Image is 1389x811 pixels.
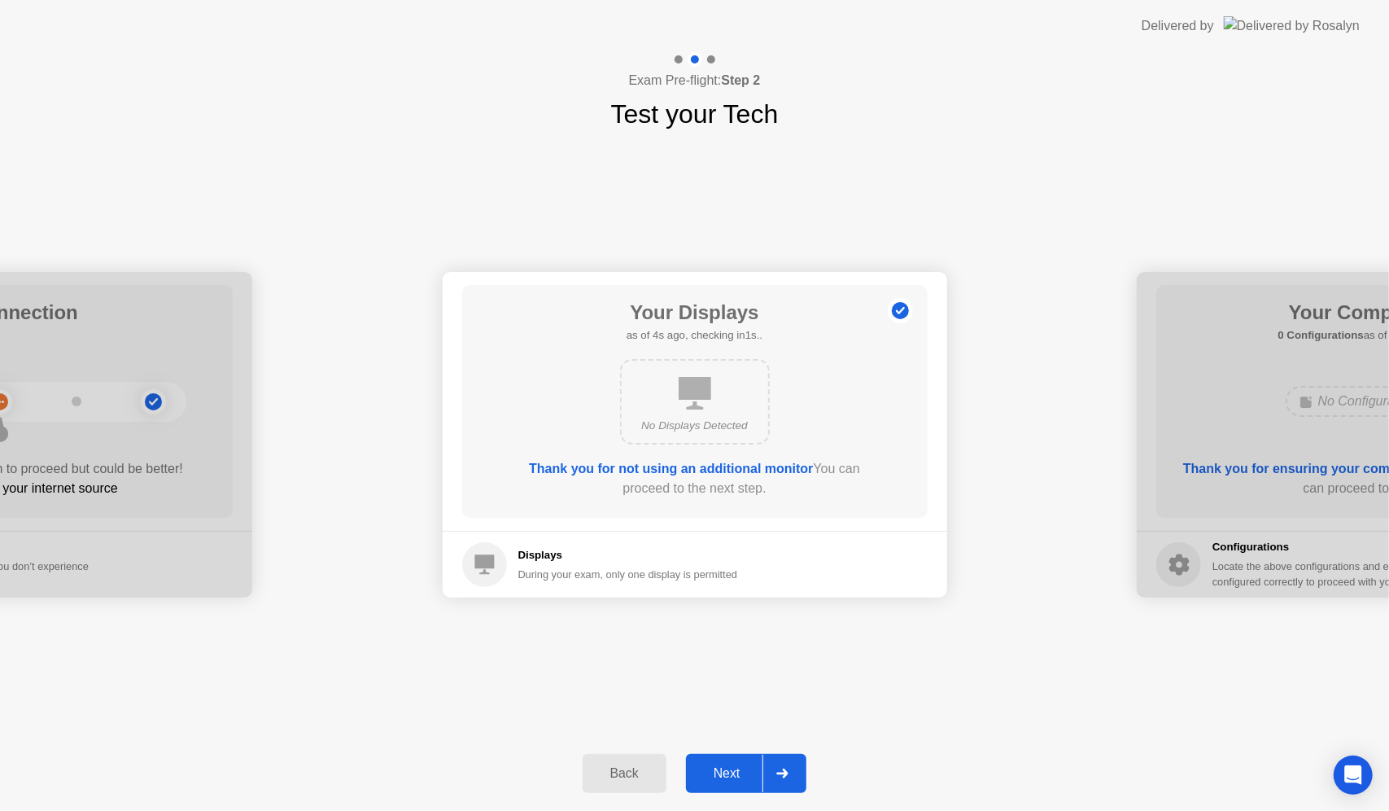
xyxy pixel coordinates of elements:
div: During your exam, only one display is permitted [518,567,738,582]
h1: Test your Tech [611,94,779,134]
div: Back [587,766,662,781]
b: Thank you for not using an additional monitor [529,462,813,476]
button: Next [686,754,807,793]
img: Delivered by Rosalyn [1224,16,1360,35]
div: You can proceed to the next step. [509,459,881,498]
button: Back [583,754,666,793]
h4: Exam Pre-flight: [629,71,761,90]
div: Delivered by [1142,16,1214,36]
b: Step 2 [721,73,760,87]
div: Open Intercom Messenger [1334,756,1373,795]
div: No Displays Detected [635,418,755,434]
h5: as of 4s ago, checking in1s.. [627,327,762,344]
h5: Displays [518,547,738,563]
h1: Your Displays [627,298,762,327]
div: Next [691,766,763,781]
